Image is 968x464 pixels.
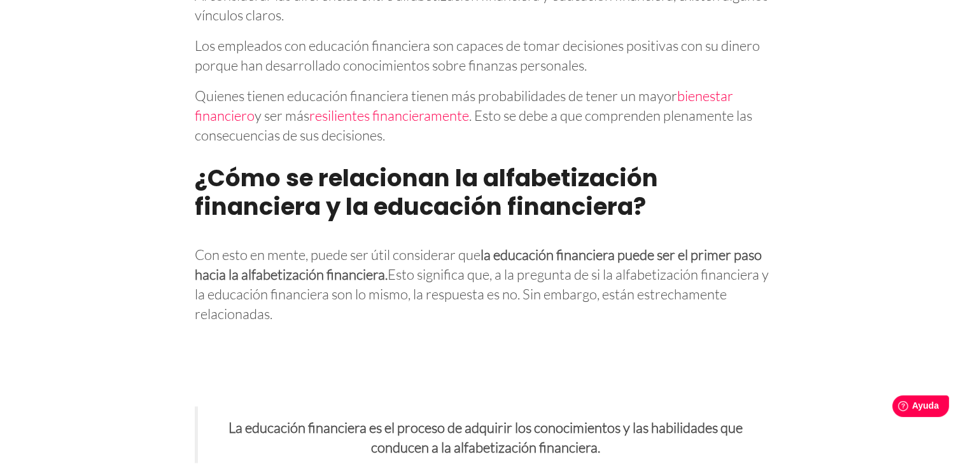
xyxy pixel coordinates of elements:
[309,107,469,124] a: resilientes financieramente
[195,161,658,223] font: ¿Cómo se relacionan la alfabetización financiera y la educación financiera?
[195,107,752,144] font: . Esto se debe a que comprenden plenamente las consecuencias de sus decisiones.
[195,87,677,104] font: Quienes tienen educación financiera tienen más probabilidades de tener un mayor
[195,246,762,283] font: la educación financiera puede ser el primer paso hacia la alfabetización financiera.
[228,418,743,455] font: La educación financiera es el proceso de adquirir los conocimientos y las habilidades que conduce...
[195,246,480,263] font: Con esto en mente, puede ser útil considerar que
[195,266,769,322] font: Esto significa que, a la pregunta de si la alfabetización financiera y la educación financiera so...
[195,87,733,124] a: bienestar financiero
[855,390,954,426] iframe: Lanzador de widgets de ayuda
[195,37,760,74] font: Los empleados con educación financiera son capaces de tomar decisiones positivas con su dinero po...
[255,107,309,124] font: y ser más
